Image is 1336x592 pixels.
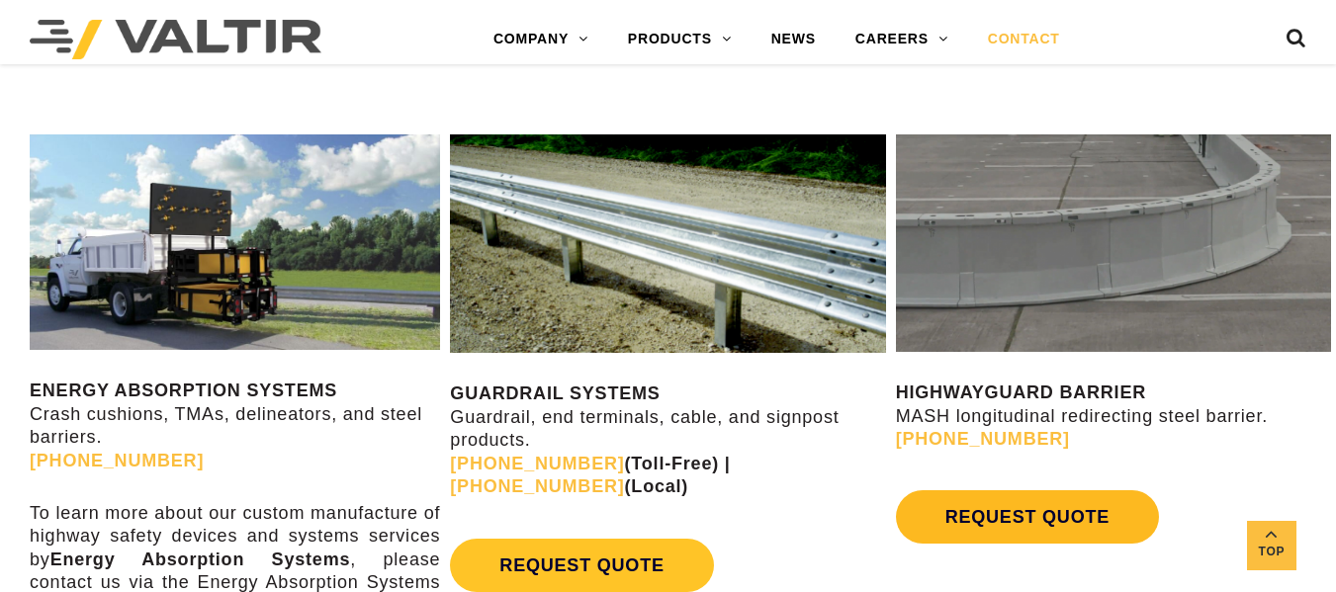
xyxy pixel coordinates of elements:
a: Top [1247,521,1296,570]
a: CONTACT [968,20,1080,59]
a: [PHONE_NUMBER] [450,454,624,473]
a: [PHONE_NUMBER] [896,429,1070,449]
span: Top [1247,541,1296,563]
img: Valtir [30,20,321,59]
a: NEWS [752,20,836,59]
strong: Energy Absorption Systems [50,550,351,569]
strong: (Toll-Free) | (Local) [450,454,730,496]
img: Radius-Barrier-Section-Highwayguard3 [896,134,1331,352]
strong: HIGHWAYGUARD BARRIER [896,382,1146,402]
p: Crash cushions, TMAs, delineators, and steel barriers. [30,380,440,472]
img: SS180M Contact Us Page Image [30,134,440,350]
a: REQUEST QUOTE [896,490,1159,544]
a: REQUEST QUOTE [450,539,713,592]
strong: ENERGY ABSORPTION SYSTEMS [30,381,337,400]
p: Guardrail, end terminals, cable, and signpost products. [450,382,885,498]
a: [PHONE_NUMBER] [30,451,204,470]
p: MASH longitudinal redirecting steel barrier. [896,381,1331,451]
strong: GUARDRAIL SYSTEMS [450,383,660,403]
a: COMPANY [474,20,608,59]
a: CAREERS [836,20,968,59]
a: PRODUCTS [608,20,752,59]
a: [PHONE_NUMBER] [450,476,624,496]
img: Guardrail Contact Us Page Image [450,134,885,353]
